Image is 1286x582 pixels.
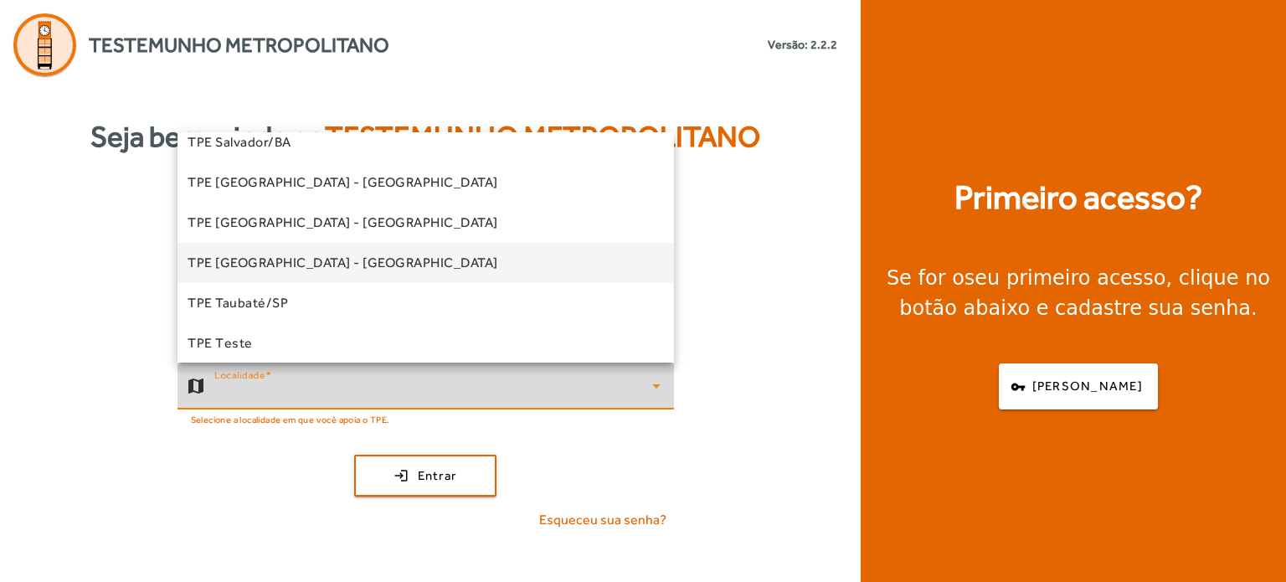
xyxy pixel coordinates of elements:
span: TPE [GEOGRAPHIC_DATA] - [GEOGRAPHIC_DATA] [188,253,498,273]
span: TPE Teste [188,333,253,353]
span: TPE Taubaté/SP [188,293,288,313]
span: TPE [GEOGRAPHIC_DATA] - [GEOGRAPHIC_DATA] [188,173,498,193]
span: TPE Salvador/BA [188,132,291,152]
span: TPE [GEOGRAPHIC_DATA] - [GEOGRAPHIC_DATA] [188,213,498,233]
